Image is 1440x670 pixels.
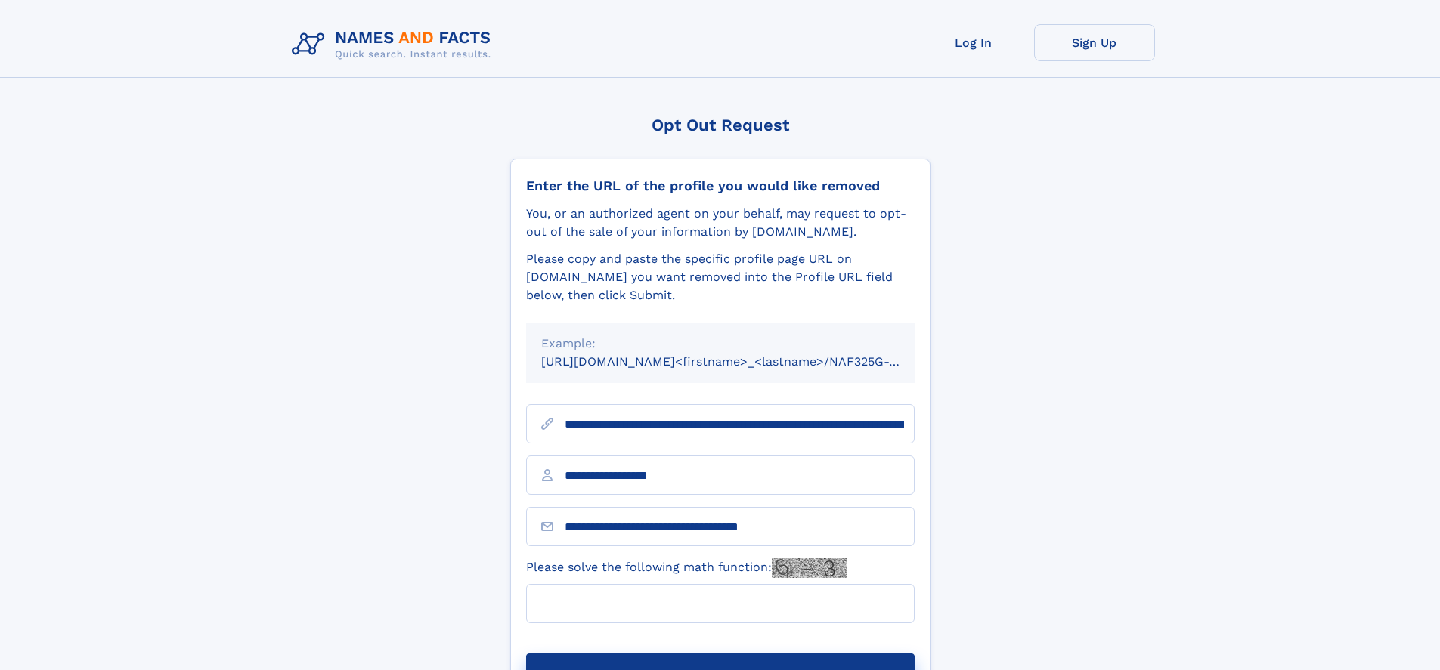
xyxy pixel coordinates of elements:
[913,24,1034,61] a: Log In
[526,178,915,194] div: Enter the URL of the profile you would like removed
[526,205,915,241] div: You, or an authorized agent on your behalf, may request to opt-out of the sale of your informatio...
[541,335,900,353] div: Example:
[526,250,915,304] div: Please copy and paste the specific profile page URL on [DOMAIN_NAME] you want removed into the Pr...
[1034,24,1155,61] a: Sign Up
[286,24,503,65] img: Logo Names and Facts
[541,354,943,369] small: [URL][DOMAIN_NAME]<firstname>_<lastname>/NAF325G-xxxxxxxx
[526,558,847,578] label: Please solve the following math function:
[510,116,931,134] div: Opt Out Request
